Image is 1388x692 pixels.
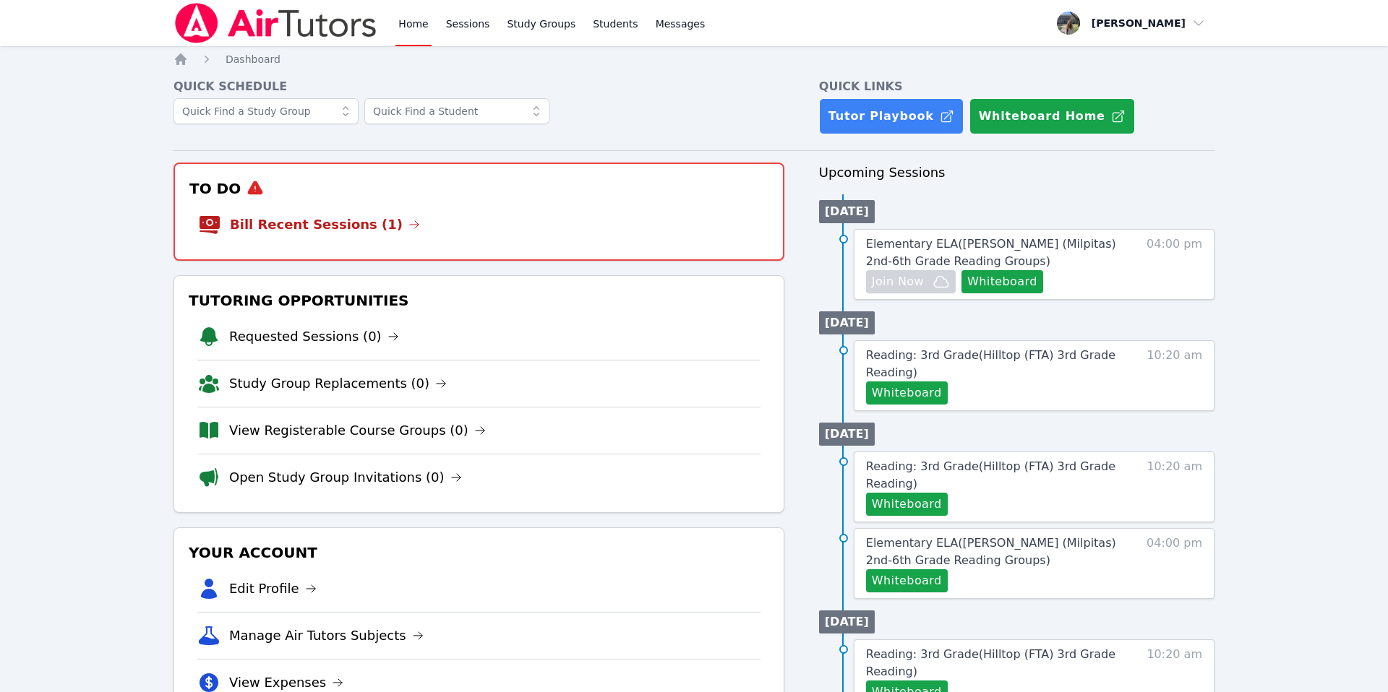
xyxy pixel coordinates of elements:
button: Whiteboard Home [969,98,1135,134]
a: Requested Sessions (0) [229,326,399,347]
button: Join Now [866,270,956,293]
li: [DATE] [819,610,875,633]
span: 04:00 pm [1147,535,1202,592]
button: Whiteboard [866,381,948,405]
span: Reading: 3rd Grade ( Hilltop (FTA) 3rd Grade Reading ) [866,647,1115,678]
span: Join Now [872,273,924,290]
button: Whiteboard [961,270,1043,293]
a: Bill Recent Sessions (1) [230,215,420,235]
a: Edit Profile [229,579,317,599]
a: Study Group Replacements (0) [229,373,447,394]
nav: Breadcrumb [173,52,1214,66]
span: Dashboard [226,53,280,65]
span: 10:20 am [1147,347,1202,405]
a: Tutor Playbook [819,98,964,134]
button: Whiteboard [866,493,948,516]
h3: To Do [187,176,771,202]
a: Manage Air Tutors Subjects [229,626,424,646]
input: Quick Find a Study Group [173,98,359,124]
h3: Upcoming Sessions [819,163,1214,183]
a: Open Study Group Invitations (0) [229,467,462,488]
h4: Quick Links [819,78,1214,95]
a: Elementary ELA([PERSON_NAME] (Milpitas) 2nd-6th Grade Reading Groups) [866,235,1118,270]
a: Reading: 3rd Grade(Hilltop (FTA) 3rd Grade Reading) [866,646,1118,680]
span: Elementary ELA ( [PERSON_NAME] (Milpitas) 2nd-6th Grade Reading Groups ) [866,536,1116,567]
span: Elementary ELA ( [PERSON_NAME] (Milpitas) 2nd-6th Grade Reading Groups ) [866,237,1116,268]
h3: Your Account [186,540,772,566]
h3: Tutoring Opportunities [186,287,772,313]
a: Reading: 3rd Grade(Hilltop (FTA) 3rd Grade Reading) [866,458,1118,493]
a: Elementary ELA([PERSON_NAME] (Milpitas) 2nd-6th Grade Reading Groups) [866,535,1118,569]
li: [DATE] [819,200,875,223]
li: [DATE] [819,423,875,446]
h4: Quick Schedule [173,78,784,95]
li: [DATE] [819,311,875,334]
a: Reading: 3rd Grade(Hilltop (FTA) 3rd Grade Reading) [866,347,1118,381]
input: Quick Find a Student [364,98,549,124]
span: 04:00 pm [1147,235,1202,293]
button: Whiteboard [866,569,948,592]
a: Dashboard [226,52,280,66]
span: Messages [656,17,706,31]
img: Air Tutors [173,3,378,43]
span: 10:20 am [1147,458,1202,516]
span: Reading: 3rd Grade ( Hilltop (FTA) 3rd Grade Reading ) [866,459,1115,490]
a: View Registerable Course Groups (0) [229,420,486,441]
span: Reading: 3rd Grade ( Hilltop (FTA) 3rd Grade Reading ) [866,348,1115,379]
